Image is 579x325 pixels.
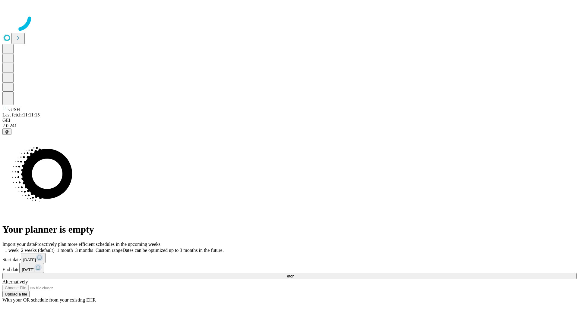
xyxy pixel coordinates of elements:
[2,297,96,302] span: With your OR schedule from your existing EHR
[2,118,577,123] div: GEI
[284,274,294,278] span: Fetch
[21,253,46,263] button: [DATE]
[2,112,40,117] span: Last fetch: 11:11:15
[19,263,44,273] button: [DATE]
[2,273,577,279] button: Fetch
[75,248,93,253] span: 3 months
[2,291,30,297] button: Upload a file
[2,224,577,235] h1: Your planner is empty
[2,279,28,284] span: Alternatively
[2,263,577,273] div: End date
[57,248,73,253] span: 1 month
[35,242,162,247] span: Proactively plan more efficient schedules in the upcoming weeks.
[21,248,55,253] span: 2 weeks (default)
[2,128,11,135] button: @
[2,253,577,263] div: Start date
[22,268,34,272] span: [DATE]
[8,107,20,112] span: GJSH
[5,129,9,134] span: @
[5,248,19,253] span: 1 week
[23,258,36,262] span: [DATE]
[96,248,122,253] span: Custom range
[122,248,223,253] span: Dates can be optimized up to 3 months in the future.
[2,242,35,247] span: Import your data
[2,123,577,128] div: 2.0.241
